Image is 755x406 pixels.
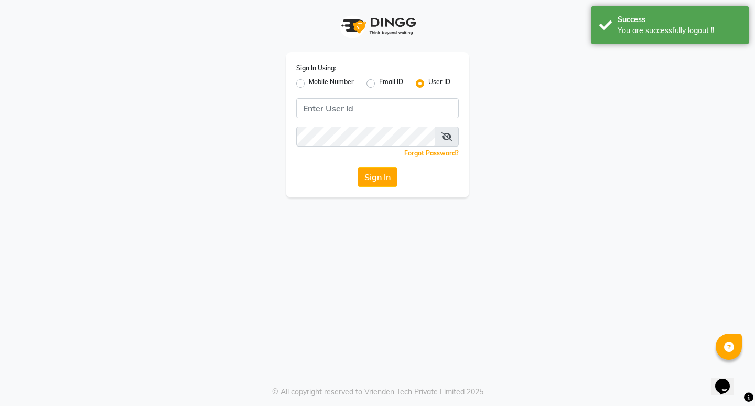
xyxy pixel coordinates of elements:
[336,11,419,41] img: logo1.svg
[404,149,459,157] a: Forgot Password?
[711,364,745,395] iframe: chat widget
[309,77,354,90] label: Mobile Number
[296,127,435,147] input: Username
[296,98,459,118] input: Username
[618,14,741,25] div: Success
[296,64,336,73] label: Sign In Using:
[428,77,450,90] label: User ID
[618,25,741,36] div: You are successfully logout !!
[379,77,403,90] label: Email ID
[358,167,397,187] button: Sign In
